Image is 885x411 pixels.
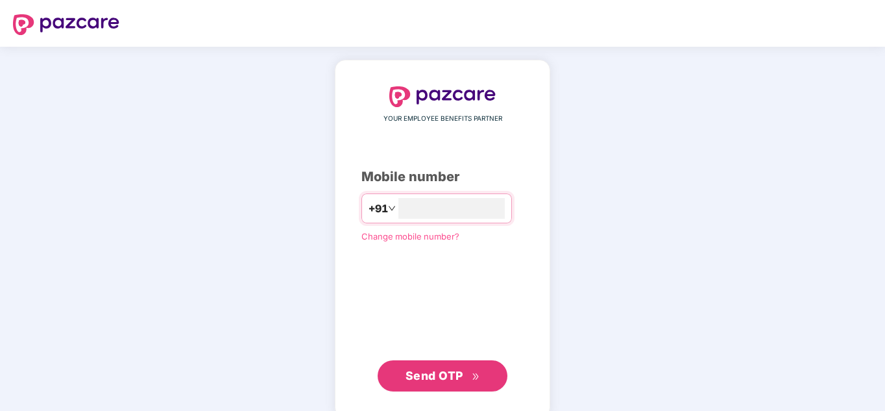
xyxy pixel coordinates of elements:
img: logo [13,14,119,35]
div: Mobile number [361,167,524,187]
a: Change mobile number? [361,231,459,242]
img: logo [389,86,496,107]
button: Send OTPdouble-right [378,360,507,392]
span: +91 [369,201,388,217]
span: double-right [472,373,480,381]
span: YOUR EMPLOYEE BENEFITS PARTNER [383,114,502,124]
span: down [388,205,396,212]
span: Send OTP [406,369,463,382]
